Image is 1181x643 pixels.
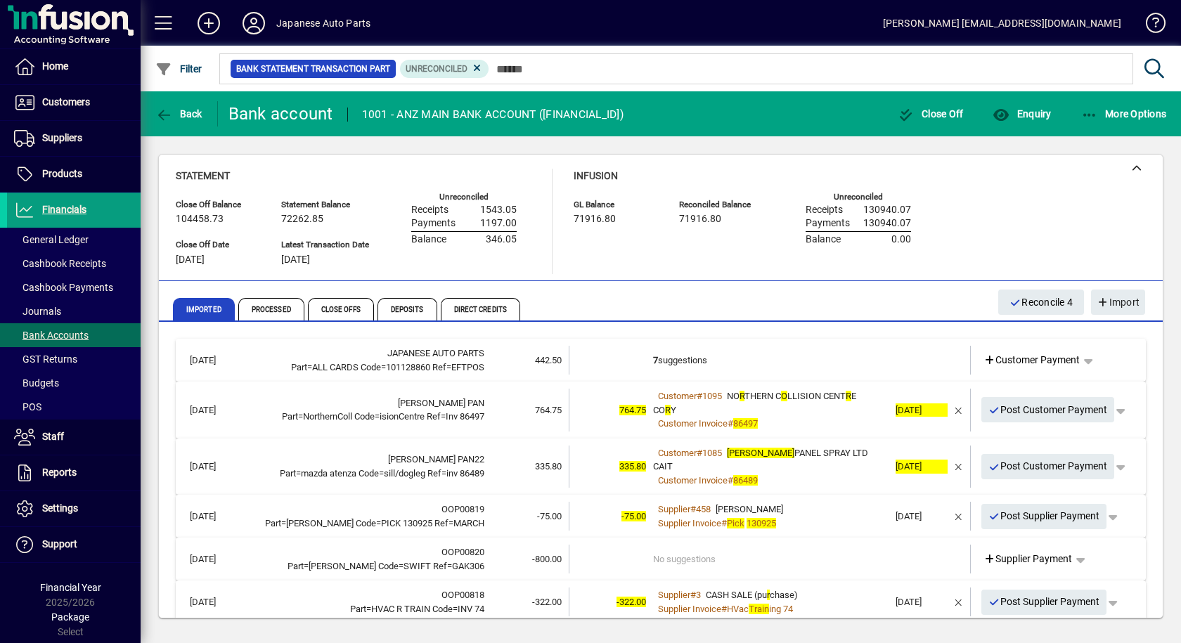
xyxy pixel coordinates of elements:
[727,448,794,458] em: [PERSON_NAME]
[749,604,769,614] em: Train
[176,495,1146,538] mat-expansion-panel-header: [DATE]OOP00819Part=[PERSON_NAME] Code=PICK 130925 Ref=MARCH-75.00-75.00Supplier#458[PERSON_NAME]S...
[806,234,841,245] span: Balance
[238,298,304,320] span: Processed
[728,418,733,429] span: #
[1091,290,1145,315] button: Import
[441,298,520,320] span: Direct Credits
[1009,291,1073,314] span: Reconcile 4
[14,330,89,341] span: Bank Accounts
[665,405,671,415] em: R
[155,108,202,119] span: Back
[176,538,1146,580] mat-expansion-panel-header: [DATE]OOP00820Part=[PERSON_NAME] Code=SWIFT Ref=GAK306-800.00No suggestionsSupplier Payment
[767,590,770,600] em: r
[653,473,763,488] a: Customer Invoice#86489
[249,545,484,559] div: OOP00820
[411,204,448,216] span: Receipts
[983,552,1073,566] span: Supplier Payment
[653,587,706,602] a: Supplier#3
[480,204,517,216] span: 1543.05
[281,200,369,209] span: Statement Balance
[7,491,141,526] a: Settings
[42,467,77,478] span: Reports
[7,49,141,84] a: Home
[141,101,218,126] app-page-header-button: Back
[176,339,1146,382] mat-expansion-panel-header: [DATE]JAPANESE AUTO PARTSPart=ALL CARDS Code=101128860 Ref=EFTPOS442.507suggestionsCustomer Payment
[7,420,141,455] a: Staff
[7,228,141,252] a: General Ledger
[658,475,728,486] span: Customer Invoice
[14,401,41,413] span: POS
[42,96,90,108] span: Customers
[653,461,673,472] span: CAIT
[186,11,231,36] button: Add
[733,475,758,486] em: 86489
[7,455,141,491] a: Reports
[653,602,798,616] a: Supplier Invoice#HVacTraining 74
[948,455,970,478] button: Remove
[1078,101,1170,126] button: More Options
[14,306,61,317] span: Journals
[532,597,562,607] span: -322.00
[619,405,646,415] span: 764.75
[249,410,484,424] div: NorthernColl isionCentre Inv 86497
[7,157,141,192] a: Products
[281,240,369,249] span: Latest Transaction Date
[249,467,484,481] div: mazda atenza sill/dogleg inv 86489
[535,405,562,415] span: 764.75
[690,504,696,514] span: #
[400,60,489,78] mat-chip: Reconciliation Status: Unreconciled
[696,504,711,514] span: 458
[781,391,787,401] em: O
[281,254,310,266] span: [DATE]
[51,611,89,623] span: Package
[702,391,722,401] span: 1095
[249,346,484,361] div: JAPANESE AUTO PARTS
[411,218,456,229] span: Payments
[7,527,141,562] a: Support
[183,587,249,616] td: [DATE]
[727,518,744,528] em: Pick
[727,604,793,614] span: HVac ing 74
[173,298,235,320] span: Imported
[42,60,68,72] span: Home
[176,240,260,249] span: Close Off Date
[183,502,249,531] td: [DATE]
[998,290,1084,315] button: Reconcile 4
[176,214,224,225] span: 104458.73
[42,132,82,143] span: Suppliers
[14,377,59,389] span: Budgets
[377,298,437,320] span: Deposits
[806,204,843,216] span: Receipts
[981,397,1115,422] button: Post Customer Payment
[42,168,82,179] span: Products
[480,218,517,229] span: 1197.00
[863,204,911,216] span: 130940.07
[697,391,702,401] span: #
[653,446,727,460] a: Customer#1085
[658,391,697,401] span: Customer
[183,346,249,375] td: [DATE]
[697,448,702,458] span: #
[281,214,323,225] span: 72262.85
[981,454,1115,479] button: Post Customer Payment
[653,502,716,517] a: Supplier#458
[183,446,249,488] td: [DATE]
[249,396,484,410] div: R O JONES PAN
[535,461,562,472] span: 335.80
[176,580,1146,623] mat-expansion-panel-header: [DATE]OOP00818Part=HVAC R TRAIN Code=INV 74-322.00-322.00Supplier#3CASH SALE (purchase)Supplier I...
[978,547,1078,572] a: Supplier Payment
[406,64,467,74] span: Unreconciled
[7,395,141,419] a: POS
[948,505,970,528] button: Remove
[983,353,1080,368] span: Customer Payment
[249,602,484,616] div: HVAC R TRAIN INV
[228,103,333,125] div: Bank account
[176,382,1146,439] mat-expansion-panel-header: [DATE][PERSON_NAME] PANPart=NorthernColl Code=isionCentre Ref=Inv 86497764.75764.75Customer#1095N...
[249,453,484,467] div: MOORHOUSE PAN22
[176,439,1146,495] mat-expansion-panel-header: [DATE][PERSON_NAME] PAN22Part=mazda atenza Code=sill/dogleg Ref=inv 86489335.80335.80Customer#108...
[978,348,1086,373] a: Customer Payment
[231,11,276,36] button: Profile
[896,595,948,609] div: [DATE]
[706,590,798,600] span: CASH SALE (pu chase)
[658,504,690,514] span: Supplier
